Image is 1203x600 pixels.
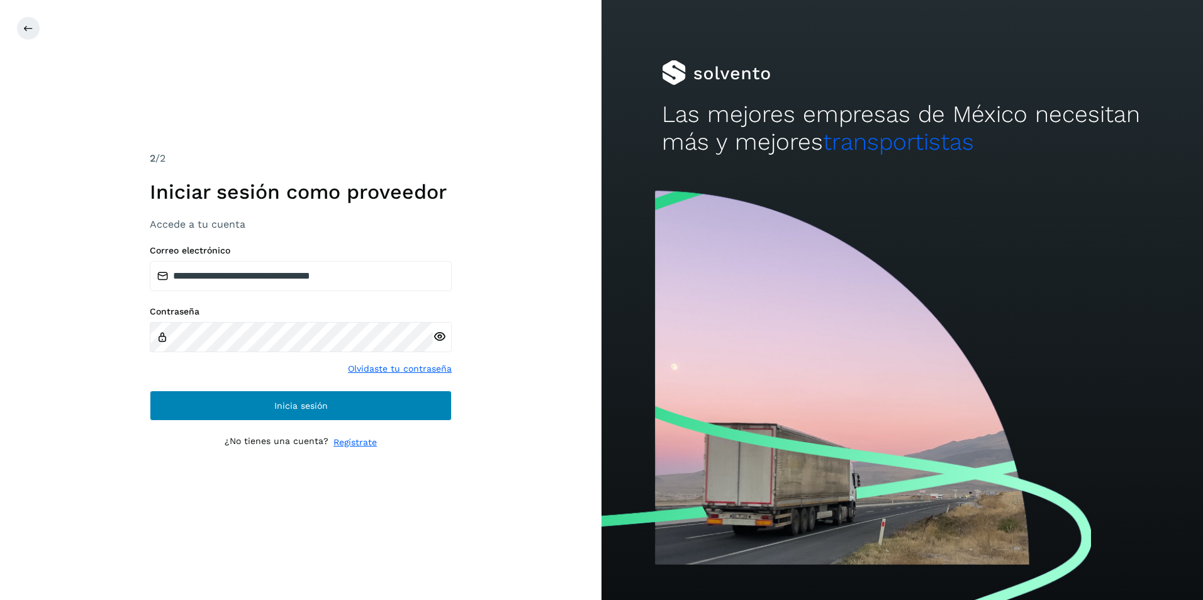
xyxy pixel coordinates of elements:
h1: Iniciar sesión como proveedor [150,180,452,204]
h2: Las mejores empresas de México necesitan más y mejores [662,101,1143,157]
span: 2 [150,152,155,164]
span: transportistas [823,128,974,155]
p: ¿No tienes una cuenta? [225,436,328,449]
a: Olvidaste tu contraseña [348,362,452,375]
label: Correo electrónico [150,245,452,256]
span: Inicia sesión [274,401,328,410]
h3: Accede a tu cuenta [150,218,452,230]
div: /2 [150,151,452,166]
button: Inicia sesión [150,391,452,421]
a: Regístrate [333,436,377,449]
label: Contraseña [150,306,452,317]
